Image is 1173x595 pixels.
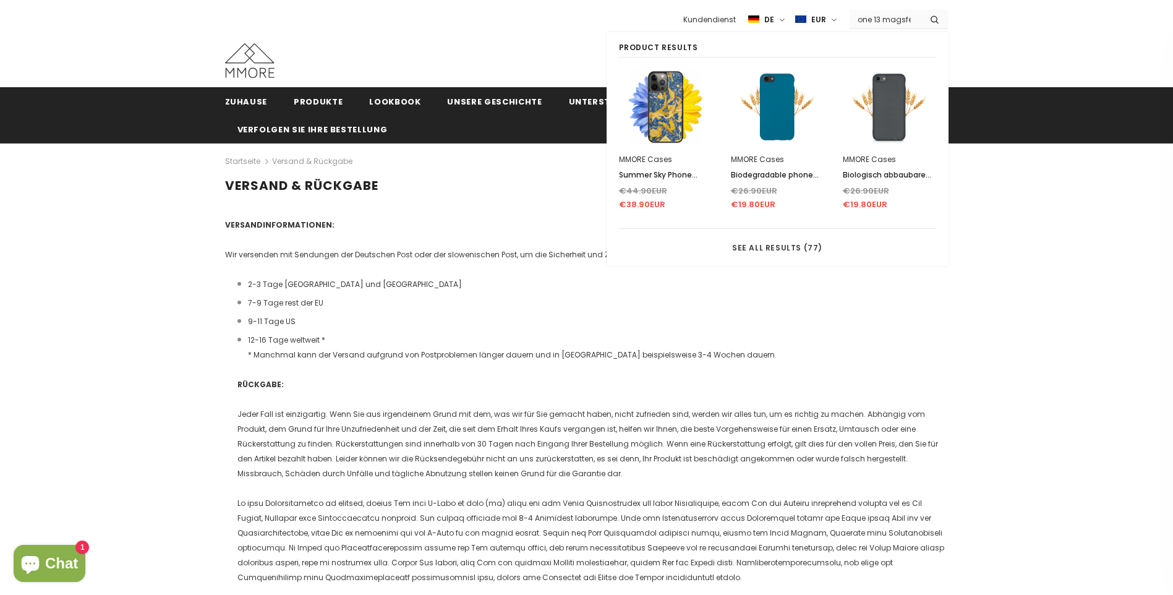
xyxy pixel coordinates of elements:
[731,153,824,166] div: MMORE Cases
[447,96,542,108] span: Unsere Geschichte
[447,87,542,115] a: Unsere Geschichte
[843,168,936,182] a: Biologisch abbaubare Handyhülle - Schwarz
[811,14,826,26] span: EUR
[237,277,949,292] li: 2-3 Tage [GEOGRAPHIC_DATA] und [GEOGRAPHIC_DATA]
[369,87,420,115] a: Lookbook
[237,296,949,310] li: 7-9 Tage rest der EU
[225,177,378,194] span: Versand & Rückgabe
[619,185,667,197] span: €44.90EUR
[764,14,774,26] span: de
[569,96,649,108] span: Unterstützung
[731,199,775,210] span: €19.80EUR
[272,154,352,169] span: Versand & Rückgabe
[852,70,926,144] img: Black Biodegradable Phone Case for iPhone 6
[740,70,814,144] img: Biodegradable phone case - Deep Sea Blue
[237,348,949,362] p: * Manchmal kann der Versand aufgrund von Postproblemen länger dauern und in [GEOGRAPHIC_DATA] bei...
[619,41,936,58] div: Product Results
[619,153,712,166] div: MMORE Cases
[569,87,649,115] a: Unterstützung
[748,14,759,25] img: i-lang-2.png
[619,199,665,210] span: €38.90EUR
[237,314,949,329] li: 9-11 Tage US
[731,185,777,197] span: €26.90EUR
[843,185,889,197] span: €26.90EUR
[225,43,275,78] img: MMORE Cases
[225,87,268,115] a: Zuhause
[731,168,824,182] a: Biodegradable phone case - Deep Sea Blue
[294,96,343,108] span: Produkte
[237,115,388,143] a: Verfolgen Sie Ihre Bestellung
[628,70,702,144] img: Summer Sky Phone Case
[850,11,921,28] input: Search Site
[884,65,949,75] a: Account erstellen
[10,545,89,585] inbox-online-store-chat: Onlineshop-Chat von Shopify
[225,154,260,169] a: Startseite
[237,496,949,585] p: Lo ipsu Dolorsitametco ad elitsed, doeius Tem inci U-Labo et dolo (ma) aliqu.eni adm Venia Quisno...
[843,153,936,166] div: MMORE Cases
[237,379,284,390] strong: RÜCKGABE:
[843,199,887,210] span: €19.80EUR
[683,14,736,25] span: Kundendienst
[237,407,949,481] p: Jeder Fall ist einzigartig. Wenn Sie aus irgendeinem Grund mit dem, was wir für Sie gemacht haben...
[619,168,712,182] a: Summer Sky Phone Case
[619,238,936,257] a: See all results (77)
[369,96,420,108] span: Lookbook
[294,87,343,115] a: Produkte
[237,124,388,135] span: Verfolgen Sie Ihre Bestellung
[225,220,335,230] strong: VERSANDINFORMATIONEN:
[225,247,949,262] p: Wir versenden mit Sendungen der Deutschen Post oder der slowenischen Post, um die Sicherheit und ...
[225,96,268,108] span: Zuhause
